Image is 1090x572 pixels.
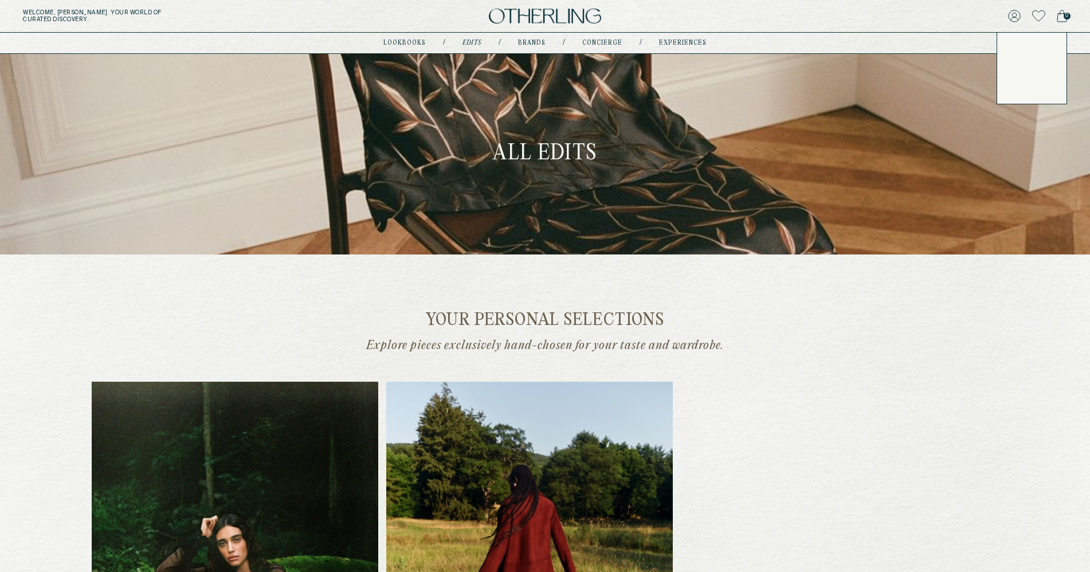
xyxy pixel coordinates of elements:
[489,9,601,24] img: logo
[1064,13,1071,19] span: 0
[23,9,336,23] h5: Welcome, [PERSON_NAME] . Your world of curated discovery.
[443,38,445,48] div: /
[493,140,597,168] h1: All Edits
[518,40,546,46] a: Brands
[321,312,769,330] h2: Your personal selections
[582,40,622,46] a: concierge
[563,38,565,48] div: /
[659,40,707,46] a: experiences
[1057,8,1067,24] a: 0
[383,40,426,46] a: lookbooks
[499,38,501,48] div: /
[321,338,769,353] p: Explore pieces exclusively hand-chosen for your taste and wardrobe.
[462,40,481,46] a: Edits
[640,38,642,48] div: /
